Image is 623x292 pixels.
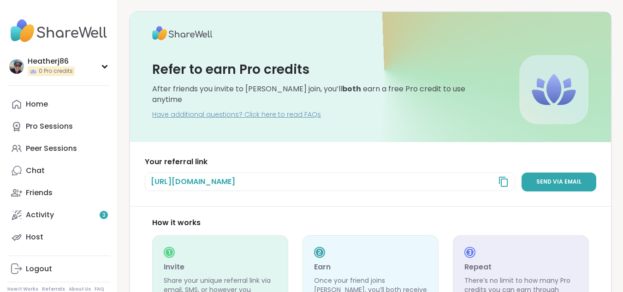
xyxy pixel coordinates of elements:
[28,56,75,66] div: Heatherj86
[102,211,106,219] span: 3
[26,232,43,242] div: Host
[7,93,110,115] a: Home
[7,115,110,137] a: Pro Sessions
[152,23,213,43] img: ShareWell Logo
[164,262,277,273] h3: Invite
[7,15,110,47] img: ShareWell Nav Logo
[314,262,427,273] h3: Earn
[7,258,110,280] a: Logout
[26,264,52,274] div: Logout
[26,210,54,220] div: Activity
[342,83,361,94] b: both
[145,157,596,167] h3: Your referral link
[464,262,577,273] h3: Repeat
[26,166,45,176] div: Chat
[26,188,53,198] div: Friends
[536,178,581,186] span: Send via email
[152,110,321,119] a: Have additional questions? Click here to read FAQs
[9,59,24,74] img: Heatherj86
[522,173,596,191] a: Send via email
[152,84,482,105] div: After friends you invite to [PERSON_NAME] join, you’ll earn a free Pro credit to use anytime
[152,60,309,78] h3: Refer to earn Pro credits
[151,177,235,187] span: [URL][DOMAIN_NAME]
[26,99,48,109] div: Home
[7,226,110,248] a: Host
[7,204,110,226] a: Activity3
[26,143,77,154] div: Peer Sessions
[7,160,110,182] a: Chat
[152,218,589,228] div: How it works
[26,121,73,131] div: Pro Sessions
[7,137,110,160] a: Peer Sessions
[7,182,110,204] a: Friends
[39,67,73,75] span: 0 Pro credits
